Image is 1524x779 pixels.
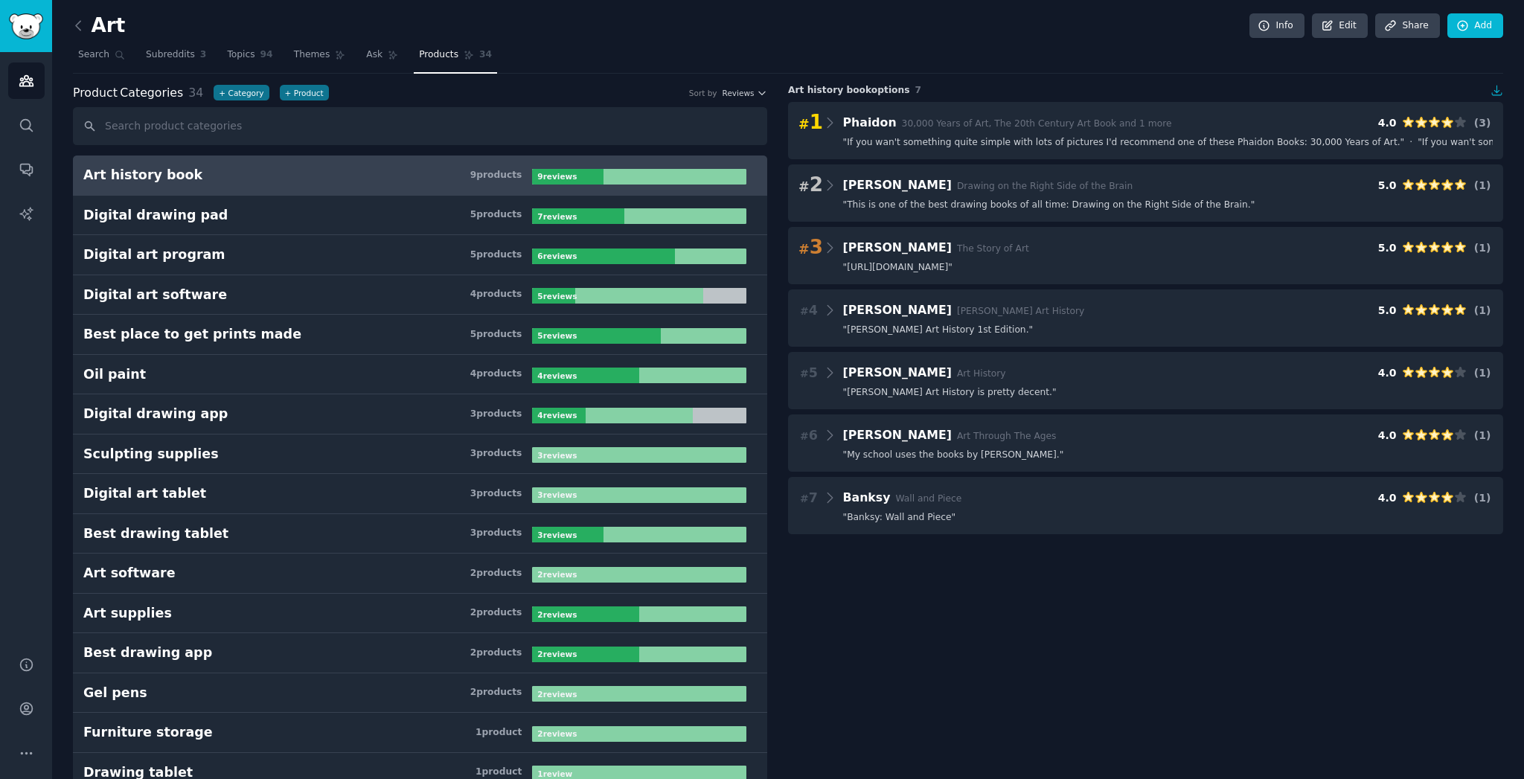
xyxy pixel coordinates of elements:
div: 2 product s [470,606,522,620]
a: Themes [289,43,351,74]
span: # [798,242,810,257]
div: ( 3 ) [1472,115,1493,131]
a: +Product [280,85,329,100]
a: Art software2products2reviews [73,554,767,594]
span: 2 [798,173,823,197]
b: 5 review s [537,292,577,301]
div: ( 1 ) [1472,490,1493,506]
span: 6 [800,426,818,445]
b: 4 review s [537,411,577,420]
a: Best place to get prints made5products5reviews [73,315,767,355]
a: Ask [361,43,403,74]
a: Add [1447,13,1503,39]
span: [PERSON_NAME] [843,428,952,442]
a: Digital art tablet3products3reviews [73,474,767,514]
span: # [798,179,810,194]
span: # [800,368,809,379]
div: 1 product [476,766,522,779]
span: Banksy [843,490,891,504]
span: " [PERSON_NAME] Art History is pretty decent. " [843,386,1057,400]
div: ( 1 ) [1472,303,1493,318]
a: Search [73,43,130,74]
div: Digital drawing pad [83,206,228,225]
a: Digital art software4products5reviews [73,275,767,315]
div: Art software [83,564,176,583]
div: Best drawing tablet [83,525,228,543]
a: Art supplies2products2reviews [73,594,767,634]
span: [PERSON_NAME] [843,303,952,317]
a: Digital drawing pad5products7reviews [73,196,767,236]
div: 4 product s [470,368,522,381]
div: Sculpting supplies [83,445,219,464]
span: 94 [260,48,273,62]
div: 2 product s [470,567,522,580]
span: Topics [227,48,254,62]
div: Art history book [83,166,202,185]
span: [PERSON_NAME] [843,240,952,254]
span: + [219,88,225,98]
div: ( 1 ) [1472,178,1493,193]
span: [PERSON_NAME] [843,365,952,379]
b: 3 review s [537,530,577,539]
span: 1 [798,111,823,135]
h2: Art [73,14,125,38]
div: ( 1 ) [1472,240,1493,256]
a: Products34 [414,43,497,74]
a: Best drawing app2products2reviews [73,633,767,673]
span: Search [78,48,109,62]
div: 5 product s [470,249,522,262]
div: Digital drawing app [83,405,228,423]
span: Ask [366,48,382,62]
div: 3 product s [470,408,522,421]
span: Subreddits [146,48,195,62]
span: The Story of Art [957,243,1029,254]
b: 2 review s [537,610,577,619]
div: 5.0 [1378,178,1397,193]
b: 9 review s [537,172,577,181]
div: Furniture storage [83,723,213,742]
div: Oil paint [83,365,146,384]
a: Gel pens2products2reviews [73,673,767,714]
div: Digital art program [83,246,225,264]
span: # [800,493,809,504]
div: Digital art tablet [83,484,206,503]
button: +Category [214,85,269,100]
div: Digital art software [83,286,227,304]
span: Art History [957,368,1006,379]
b: 4 review s [537,371,577,380]
b: 1 review [537,769,572,778]
div: 1 product [476,726,522,740]
span: " [PERSON_NAME] Art History 1st Edition. " [843,324,1034,337]
span: 3 [200,48,207,62]
div: 5 product s [470,208,522,222]
span: Art Through The Ages [957,431,1057,441]
div: 3 product s [470,527,522,540]
a: Topics94 [222,43,278,74]
span: · [1409,136,1412,150]
b: 2 review s [537,570,577,579]
span: 4 [800,301,818,320]
a: Oil paint4products4reviews [73,355,767,395]
b: 3 review s [537,451,577,460]
a: Art history book9products9reviews [73,156,767,196]
span: 30,000 Years of Art, The 20th Century Art Book and 1 more [902,118,1172,129]
div: 9 product s [470,169,522,182]
span: Categories [73,84,183,103]
a: Info [1249,13,1304,39]
button: Reviews [723,88,767,98]
span: + [285,88,292,98]
div: ( 1 ) [1472,365,1493,381]
a: Furniture storage1product2reviews [73,713,767,753]
div: 5.0 [1378,303,1397,318]
b: 5 review s [537,331,577,340]
a: Subreddits3 [141,43,211,74]
div: Best drawing app [83,644,212,662]
b: 6 review s [537,251,577,260]
span: 5 [800,364,818,382]
div: 4.0 [1378,115,1397,131]
span: " My school uses the books by [PERSON_NAME]. " [843,449,1064,462]
span: Wall and Piece [895,493,961,504]
span: 34 [188,86,203,100]
div: Sort by [689,88,717,98]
